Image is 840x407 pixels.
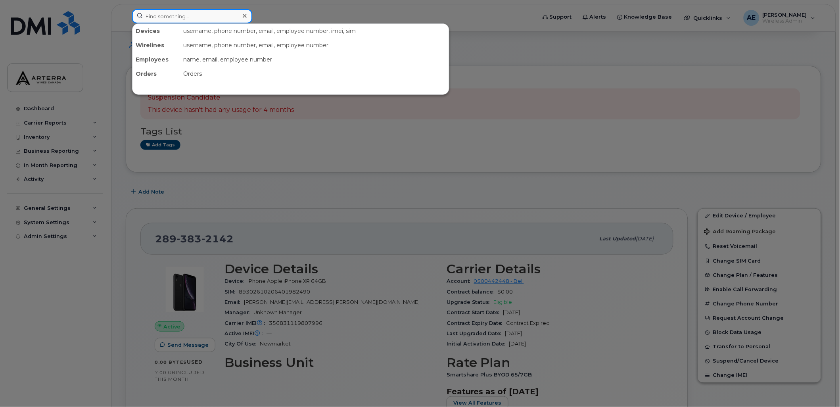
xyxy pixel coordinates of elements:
div: username, phone number, email, employee number, imei, sim [180,24,449,38]
div: Orders [180,67,449,81]
input: Find something... [132,9,252,23]
div: name, email, employee number [180,52,449,67]
div: Employees [132,52,180,67]
div: Devices [132,24,180,38]
div: Orders [132,67,180,81]
div: username, phone number, email, employee number [180,38,449,52]
div: Wirelines [132,38,180,52]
